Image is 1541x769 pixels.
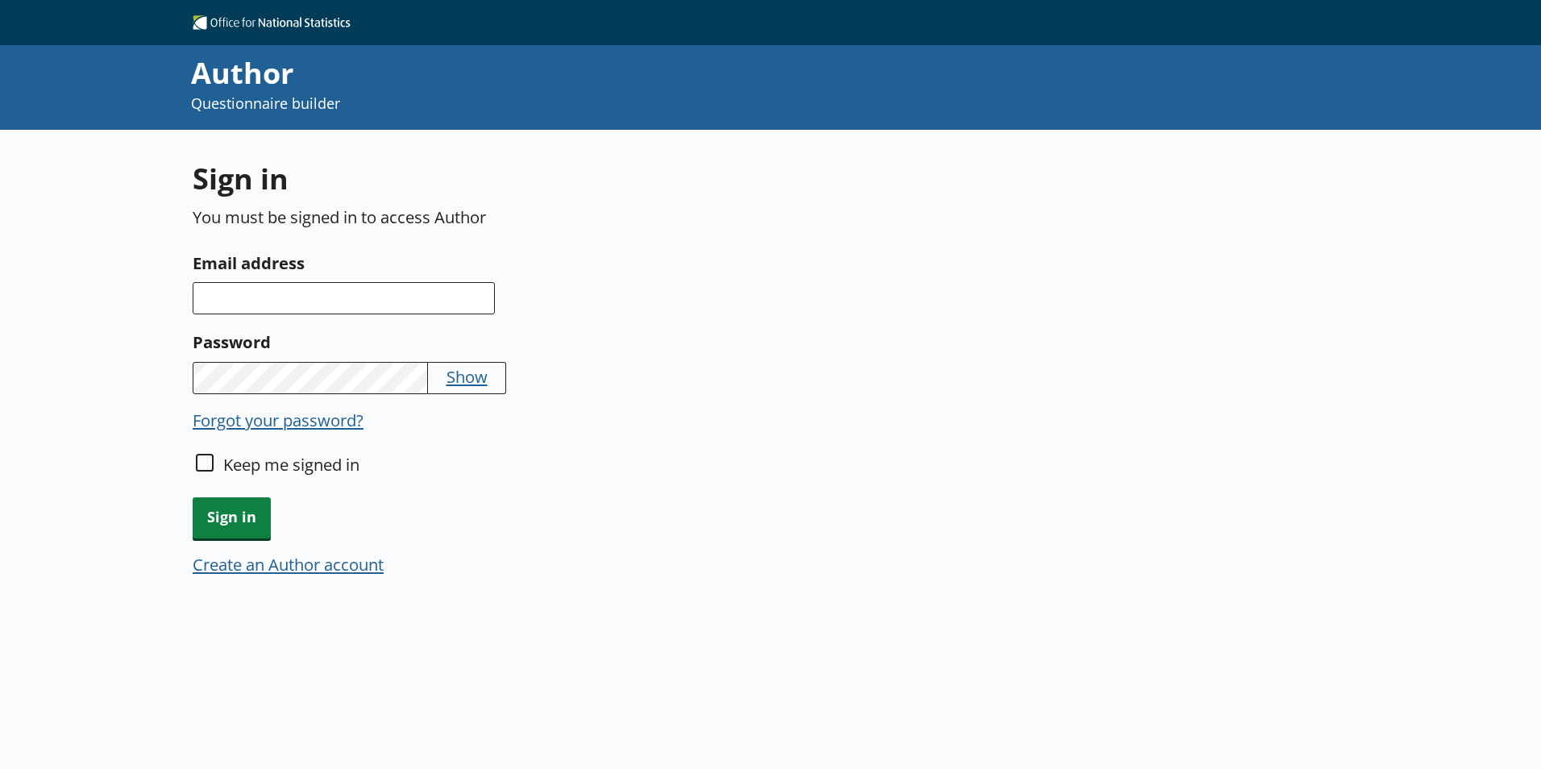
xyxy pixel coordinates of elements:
[193,553,384,576] button: Create an Author account
[193,329,951,355] label: Password
[193,206,951,228] p: You must be signed in to access Author
[191,53,1037,94] div: Author
[193,159,951,198] h1: Sign in
[447,365,488,388] button: Show
[193,497,271,538] button: Sign in
[193,409,363,431] button: Forgot your password?
[191,94,1037,114] p: Questionnaire builder
[193,250,951,276] label: Email address
[223,453,359,476] label: Keep me signed in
